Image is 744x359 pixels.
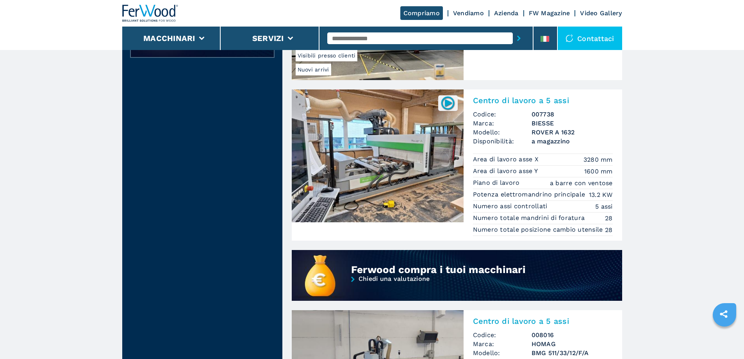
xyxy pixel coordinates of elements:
span: Visibili presso clienti [296,50,358,61]
a: sharethis [714,304,733,324]
p: Piano di lavoro [473,179,522,187]
img: 007738 [440,95,455,111]
span: Nuovi arrivi [296,64,331,75]
span: Modello: [473,128,532,137]
h3: 007738 [532,110,613,119]
iframe: Chat [711,324,738,353]
em: 5 assi [595,202,613,211]
p: Area di lavoro asse Y [473,167,540,175]
span: Modello: [473,348,532,357]
span: Codice: [473,330,532,339]
h3: 008016 [532,330,613,339]
span: Marca: [473,119,532,128]
button: Macchinari [143,34,195,43]
img: Contattaci [566,34,573,42]
em: 1600 mm [584,167,613,176]
em: 13.2 KW [589,190,613,199]
h3: BIESSE [532,119,613,128]
button: submit-button [513,29,525,47]
p: Numero assi controllati [473,202,550,211]
h3: HOMAG [532,339,613,348]
span: Marca: [473,339,532,348]
p: Numero totale posizione cambio utensile [473,225,605,234]
h2: Centro di lavoro a 5 assi [473,96,613,105]
span: Codice: [473,110,532,119]
a: Chiedi una valutazione [292,276,622,302]
h3: BMG 511/33/12/F/A [532,348,613,357]
a: Azienda [494,9,519,17]
button: Servizi [252,34,284,43]
span: a magazzino [532,137,613,146]
a: Centro di lavoro a 5 assi BIESSE ROVER A 1632007738Centro di lavoro a 5 assiCodice:007738Marca:BI... [292,89,622,241]
a: Video Gallery [580,9,622,17]
h2: Centro di lavoro a 5 assi [473,316,613,326]
img: Centro di lavoro a 5 assi BIESSE ROVER A 1632 [292,89,464,222]
a: Compriamo [400,6,443,20]
img: Ferwood [122,5,178,22]
em: 28 [605,214,613,223]
div: Ferwood compra i tuoi macchinari [351,263,568,276]
p: Area di lavoro asse X [473,155,541,164]
div: Contattaci [558,27,622,50]
a: Vendiamo [453,9,484,17]
em: 28 [605,225,613,234]
p: Numero totale mandrini di foratura [473,214,587,222]
em: a barre con ventose [550,179,613,188]
h3: ROVER A 1632 [532,128,613,137]
em: 3280 mm [583,155,613,164]
span: Disponibilità: [473,137,532,146]
a: FW Magazine [529,9,570,17]
p: Potenza elettromandrino principale [473,190,587,199]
